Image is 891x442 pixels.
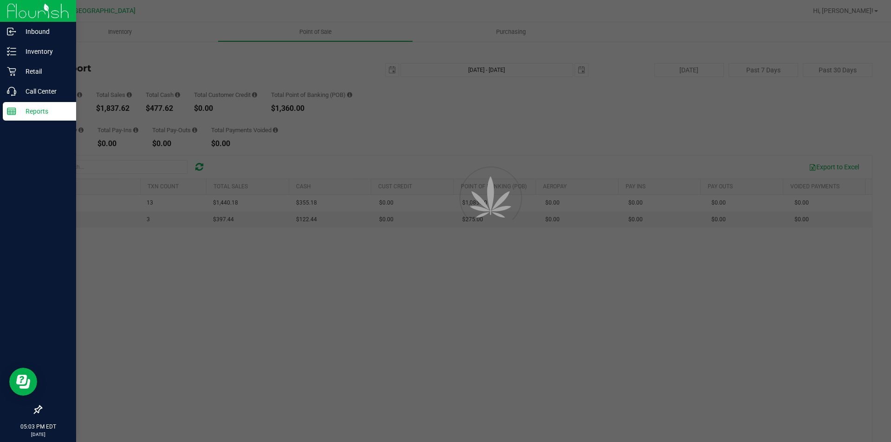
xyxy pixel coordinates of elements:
[16,66,72,77] p: Retail
[16,86,72,97] p: Call Center
[9,368,37,396] iframe: Resource center
[7,27,16,36] inline-svg: Inbound
[4,423,72,431] p: 05:03 PM EDT
[4,431,72,438] p: [DATE]
[7,47,16,56] inline-svg: Inventory
[7,67,16,76] inline-svg: Retail
[16,26,72,37] p: Inbound
[7,87,16,96] inline-svg: Call Center
[16,46,72,57] p: Inventory
[16,106,72,117] p: Reports
[7,107,16,116] inline-svg: Reports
